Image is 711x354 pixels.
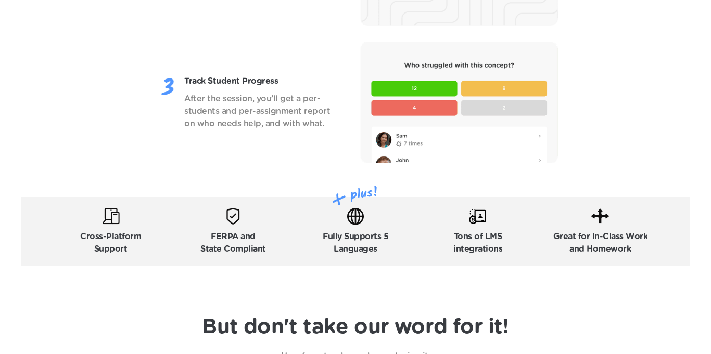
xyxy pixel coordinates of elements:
[184,75,337,87] p: Track Student Progress
[200,230,266,255] p: FERPA and State Compliant
[453,230,502,255] p: Tons of LMS integrations
[202,314,509,339] h1: But don't take our word for it!
[80,230,141,255] p: Cross-Platform Support
[184,93,337,130] p: After the session, you’ll get a per-students and per-assignment report on who needs help, and wit...
[553,230,648,255] p: Great for In-Class Work and Homework
[323,230,388,255] p: Fully Supports 5 Languages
